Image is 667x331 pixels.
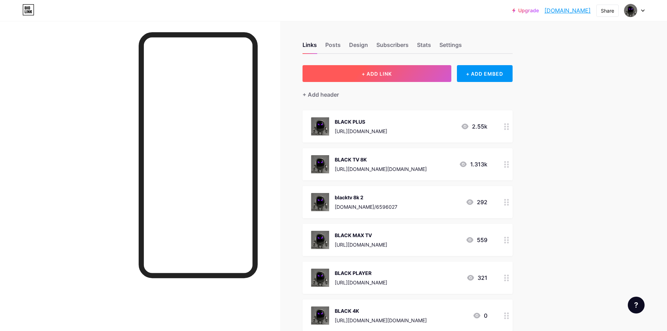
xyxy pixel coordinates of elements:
div: BLACK 4K [335,307,427,315]
img: BLACK TV 8K [311,155,329,173]
div: [URL][DOMAIN_NAME] [335,279,387,286]
div: [DOMAIN_NAME]/6596027 [335,203,397,211]
div: Share [601,7,614,14]
div: 2.55k [461,122,487,131]
div: 321 [466,274,487,282]
img: blackfiretv [624,4,637,17]
button: + ADD LINK [303,65,451,82]
img: BLACK 4K [311,306,329,325]
div: BLACK MAX TV [335,232,387,239]
div: Stats [417,41,431,53]
div: 559 [466,236,487,244]
div: 1.313k [459,160,487,168]
img: BLACK MAX TV [311,231,329,249]
div: [URL][DOMAIN_NAME][DOMAIN_NAME] [335,165,427,173]
div: [URL][DOMAIN_NAME] [335,127,387,135]
a: [DOMAIN_NAME] [544,6,591,15]
div: BLACK PLUS [335,118,387,125]
div: Links [303,41,317,53]
div: + ADD EMBED [457,65,513,82]
div: + Add header [303,90,339,99]
div: blacktv 8k 2 [335,194,397,201]
img: blacktv 8k 2 [311,193,329,211]
a: Upgrade [512,8,539,13]
div: 0 [473,311,487,320]
div: BLACK PLAYER [335,269,387,277]
div: 292 [466,198,487,206]
div: Posts [325,41,341,53]
span: + ADD LINK [362,71,392,77]
img: BLACK PLAYER [311,269,329,287]
img: BLACK PLUS [311,117,329,136]
div: Design [349,41,368,53]
div: [URL][DOMAIN_NAME][DOMAIN_NAME] [335,317,427,324]
div: Subscribers [376,41,409,53]
div: BLACK TV 8K [335,156,427,163]
div: [URL][DOMAIN_NAME] [335,241,387,248]
div: Settings [439,41,462,53]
